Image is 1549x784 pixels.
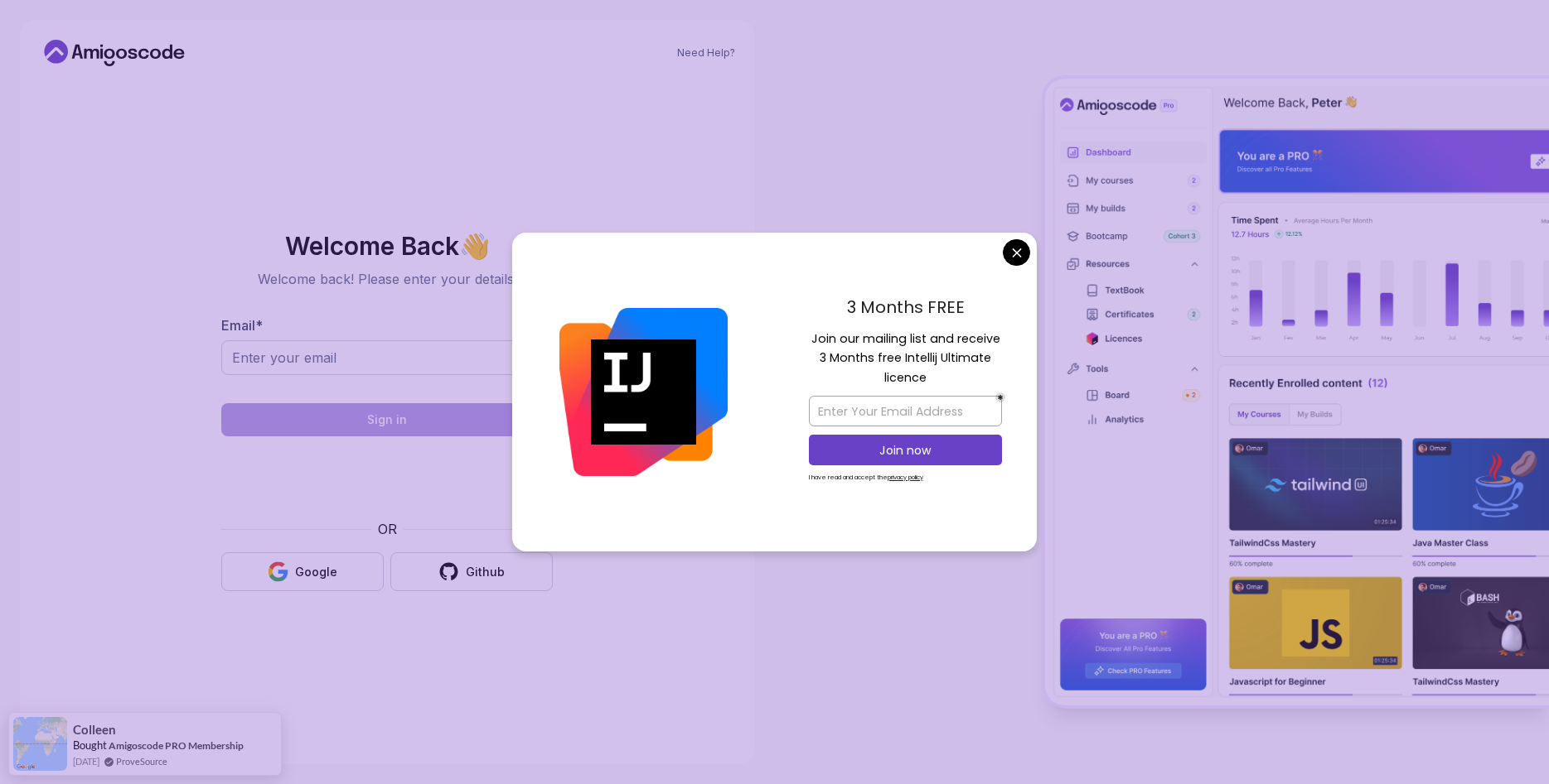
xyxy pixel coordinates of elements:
[13,717,67,771] img: provesource social proof notification image
[73,738,107,752] span: Bought
[367,411,407,428] div: Sign in
[116,754,167,768] a: ProveSource
[73,723,116,737] span: Colleen
[109,739,244,752] a: Amigoscode PRO Membership
[295,564,337,580] div: Google
[221,233,553,259] h2: Welcome Back
[677,46,735,60] a: Need Help?
[378,519,397,539] p: OR
[40,40,189,66] a: Home link
[466,564,505,580] div: Github
[221,317,263,334] label: Email *
[221,403,553,436] button: Sign in
[1045,79,1549,706] img: Amigoscode Dashboard
[73,754,99,768] span: [DATE]
[221,552,384,591] button: Google
[459,233,490,259] span: 👋
[262,446,512,509] iframe: Widget containing checkbox for hCaptcha security challenge
[221,269,553,289] p: Welcome back! Please enter your details.
[390,552,553,591] button: Github
[221,340,553,375] input: Enter your email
